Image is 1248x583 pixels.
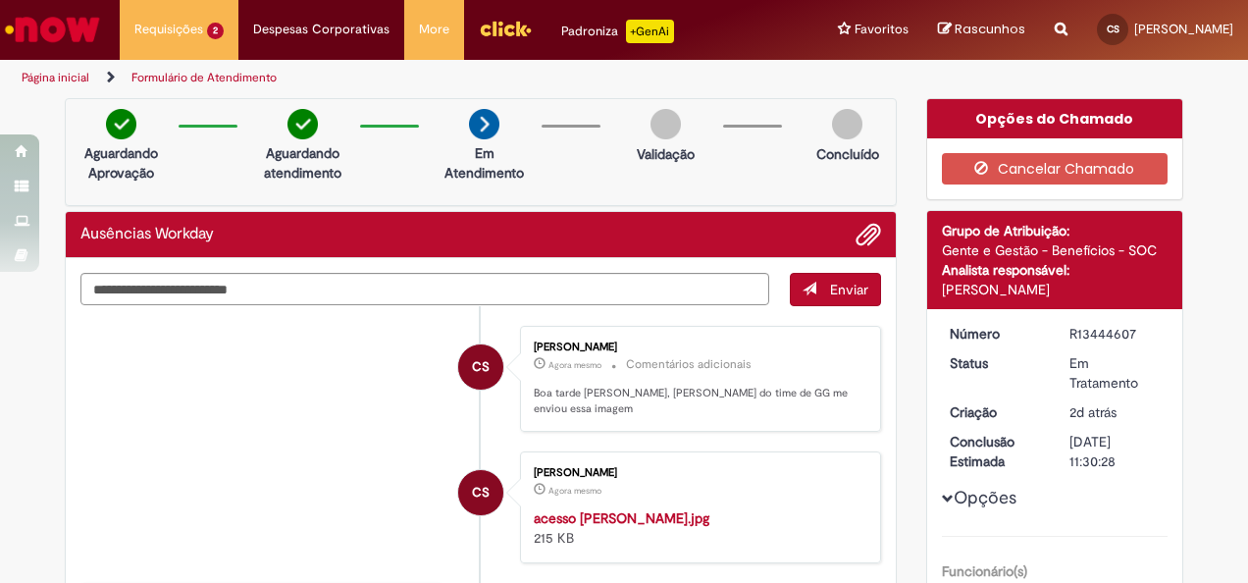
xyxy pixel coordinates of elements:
img: arrow-next.png [469,109,499,139]
p: Concluído [816,144,879,164]
span: 2 [207,23,224,39]
div: Grupo de Atribuição: [942,221,1169,240]
small: Comentários adicionais [626,356,752,373]
div: Analista responsável: [942,260,1169,280]
img: img-circle-grey.png [650,109,681,139]
img: check-circle-green.png [106,109,136,139]
span: CS [472,469,490,516]
p: Aguardando Aprovação [74,143,169,183]
span: CS [472,344,490,391]
span: [PERSON_NAME] [1134,21,1233,37]
h2: Ausências Workday Histórico de tíquete [80,226,214,243]
p: Validação [637,144,695,164]
a: Rascunhos [938,21,1025,39]
p: Boa tarde [PERSON_NAME], [PERSON_NAME] do time de GG me enviou essa imagem [534,386,860,416]
time: 25/08/2025 14:30:39 [1069,403,1117,421]
div: Em Tratamento [1069,353,1161,393]
button: Enviar [790,273,881,306]
p: Em Atendimento [437,143,532,183]
button: Cancelar Chamado [942,153,1169,185]
button: Adicionar anexos [856,222,881,247]
div: 25/08/2025 14:30:39 [1069,402,1161,422]
ul: Trilhas de página [15,60,817,96]
span: CS [1107,23,1119,35]
img: img-circle-grey.png [832,109,862,139]
dt: Número [935,324,1056,344]
time: 27/08/2025 13:26:22 [548,485,601,497]
span: More [419,20,449,39]
div: [PERSON_NAME] [534,467,860,479]
span: Despesas Corporativas [253,20,390,39]
div: [DATE] 11:30:28 [1069,432,1161,471]
p: +GenAi [626,20,674,43]
b: Funcionário(s) [942,562,1027,580]
img: click_logo_yellow_360x200.png [479,14,532,43]
dt: Criação [935,402,1056,422]
a: acesso [PERSON_NAME].jpg [534,509,709,527]
span: Favoritos [855,20,909,39]
img: ServiceNow [2,10,103,49]
time: 27/08/2025 13:26:39 [548,359,601,371]
dt: Status [935,353,1056,373]
div: R13444607 [1069,324,1161,344]
span: Agora mesmo [548,359,601,371]
span: Agora mesmo [548,485,601,497]
a: Página inicial [22,70,89,85]
div: Charles Dos Santos [458,344,503,390]
div: Opções do Chamado [927,99,1183,138]
textarea: Digite sua mensagem aqui... [80,273,769,305]
span: 2d atrás [1069,403,1117,421]
span: Enviar [830,281,868,298]
dt: Conclusão Estimada [935,432,1056,471]
span: Rascunhos [955,20,1025,38]
div: [PERSON_NAME] [534,342,860,353]
span: Requisições [134,20,203,39]
div: Charles Dos Santos [458,470,503,515]
p: Aguardando atendimento [255,143,350,183]
div: [PERSON_NAME] [942,280,1169,299]
div: Padroniza [561,20,674,43]
div: Gente e Gestão - Benefícios - SOC [942,240,1169,260]
div: 215 KB [534,508,860,548]
img: check-circle-green.png [287,109,318,139]
a: Formulário de Atendimento [131,70,277,85]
